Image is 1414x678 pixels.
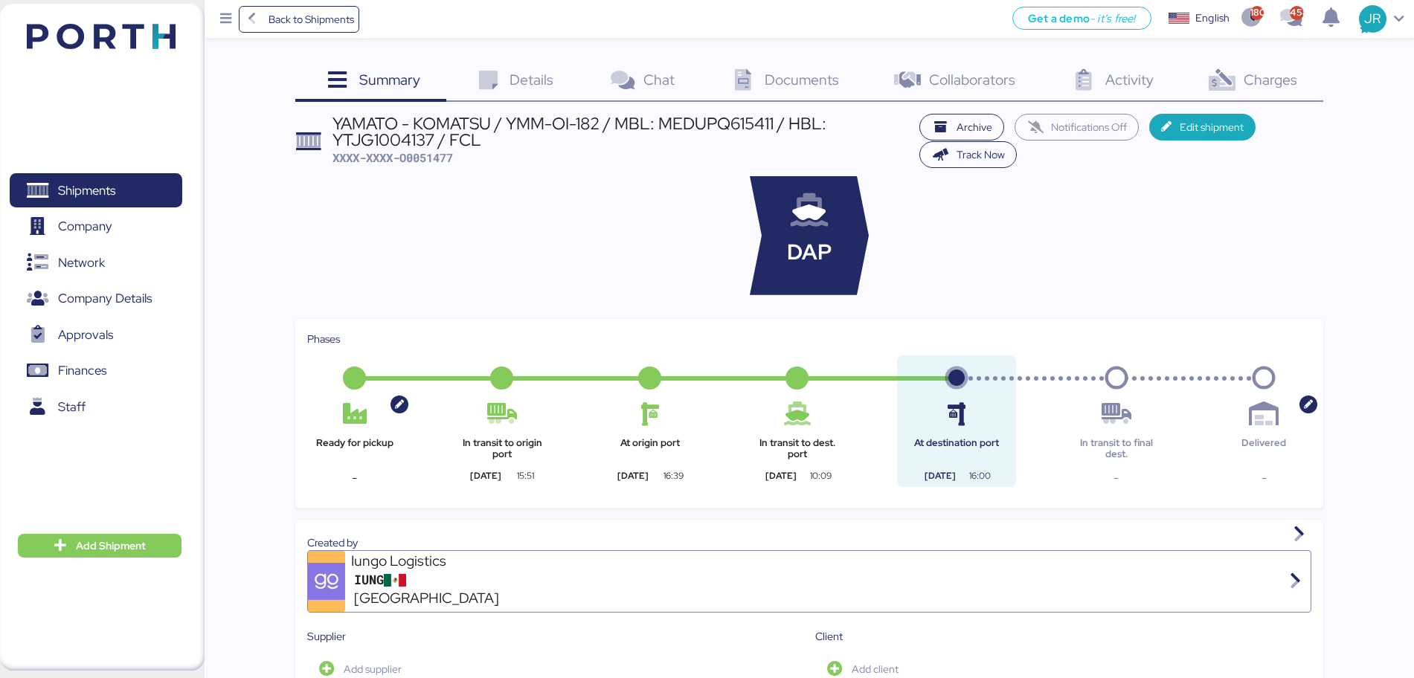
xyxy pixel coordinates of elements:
[332,115,913,149] div: YAMATO - KOMATSU / YMM-OI-182 / MBL: MEDUPQ615411 / HBL: YTJG1004137 / FCL
[213,7,239,32] button: Menu
[1069,438,1164,459] div: In transit to final dest.
[10,282,182,316] a: Company Details
[919,114,1004,141] button: Archive
[787,236,832,268] span: DAP
[929,70,1015,89] span: Collaborators
[510,70,553,89] span: Details
[10,354,182,388] a: Finances
[58,360,106,381] span: Finances
[307,331,1311,347] div: Phases
[919,141,1017,168] button: Track Now
[307,469,402,487] div: -
[10,317,182,352] a: Approvals
[454,438,550,459] div: In transit to origin port
[649,469,697,482] div: 16:39
[307,535,1311,551] div: Created by
[58,396,86,418] span: Staff
[1051,118,1127,136] span: Notifications Off
[797,469,845,482] div: 10:09
[10,210,182,244] a: Company
[1180,118,1244,136] span: Edit shipment
[1069,469,1164,487] div: -
[1244,70,1297,89] span: Charges
[1105,70,1154,89] span: Activity
[956,469,1004,482] div: 16:00
[1216,438,1311,459] div: Delivered
[501,469,550,482] div: 15:51
[10,390,182,424] a: Staff
[332,150,453,165] span: XXXX-XXXX-O0051477
[10,173,182,207] a: Shipments
[909,438,1004,459] div: At destination port
[765,70,839,89] span: Documents
[239,6,360,33] a: Back to Shipments
[58,324,113,346] span: Approvals
[58,288,152,309] span: Company Details
[269,10,354,28] span: Back to Shipments
[1364,9,1381,28] span: JR
[750,438,845,459] div: In transit to dest. port
[909,469,971,482] div: [DATE]
[602,469,664,482] div: [DATE]
[454,469,516,482] div: [DATE]
[852,660,899,678] span: Add client
[957,118,992,136] span: Archive
[58,216,112,237] span: Company
[957,146,1005,164] span: Track Now
[750,469,812,482] div: [DATE]
[18,534,181,558] button: Add Shipment
[1149,114,1256,141] button: Edit shipment
[1015,114,1140,141] button: Notifications Off
[643,70,675,89] span: Chat
[602,438,698,459] div: At origin port
[359,70,420,89] span: Summary
[1195,10,1230,26] div: English
[58,180,115,201] span: Shipments
[307,438,402,459] div: Ready for pickup
[1216,469,1311,487] div: -
[344,660,402,678] span: Add supplier
[10,245,182,280] a: Network
[354,588,499,610] span: [GEOGRAPHIC_DATA]
[76,537,146,555] span: Add Shipment
[58,252,105,274] span: Network
[351,551,530,571] div: Iungo Logistics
